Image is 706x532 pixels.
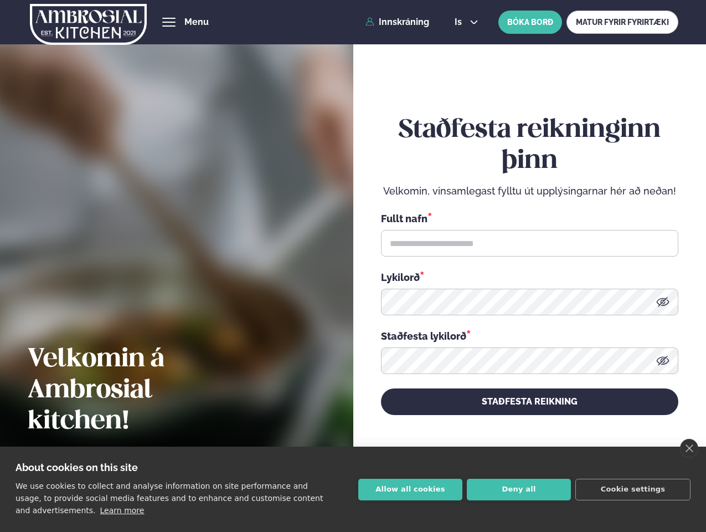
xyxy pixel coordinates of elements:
[16,482,323,515] p: We use cookies to collect and analyse information on site performance and usage, to provide socia...
[381,115,678,177] h2: Staðfesta reikninginn þinn
[680,439,698,458] a: close
[381,388,678,415] button: STAÐFESTA REIKNING
[467,479,571,500] button: Deny all
[455,18,465,27] span: is
[30,2,147,47] img: logo
[162,16,176,29] button: hamburger
[381,329,678,343] div: Staðfesta lykilorð
[358,479,462,500] button: Allow all cookies
[498,11,562,34] button: BÓKA BORÐ
[381,185,678,198] p: Velkomin, vinsamlegast fylltu út upplýsingarnar hér að neðan!
[16,462,138,473] strong: About cookies on this site
[100,506,145,515] a: Learn more
[446,18,487,27] button: is
[566,11,678,34] a: MATUR FYRIR FYRIRTÆKI
[381,211,678,226] div: Fullt nafn
[28,344,257,437] h2: Velkomin á Ambrosial kitchen!
[365,17,429,27] a: Innskráning
[575,479,690,500] button: Cookie settings
[381,270,678,284] div: Lykilorð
